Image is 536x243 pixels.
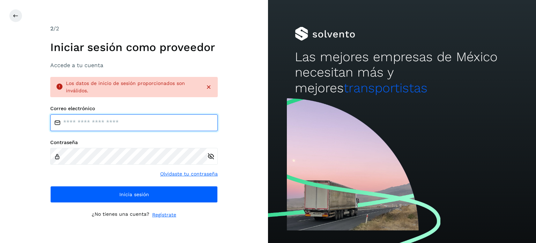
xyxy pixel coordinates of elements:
[50,41,218,54] h1: Iniciar sesión como proveedor
[160,170,218,178] a: Olvidaste tu contraseña
[152,211,176,219] a: Regístrate
[50,186,218,203] button: Inicia sesión
[295,49,509,96] h2: Las mejores empresas de México necesitan más y mejores
[66,80,200,94] div: Los datos de inicio de sesión proporcionados son inválidos.
[50,25,53,32] span: 2
[50,140,218,145] label: Contraseña
[50,24,218,33] div: /2
[50,62,218,69] h3: Accede a tu cuenta
[344,80,427,95] span: transportistas
[119,192,149,197] span: Inicia sesión
[50,106,218,112] label: Correo electrónico
[92,211,149,219] p: ¿No tienes una cuenta?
